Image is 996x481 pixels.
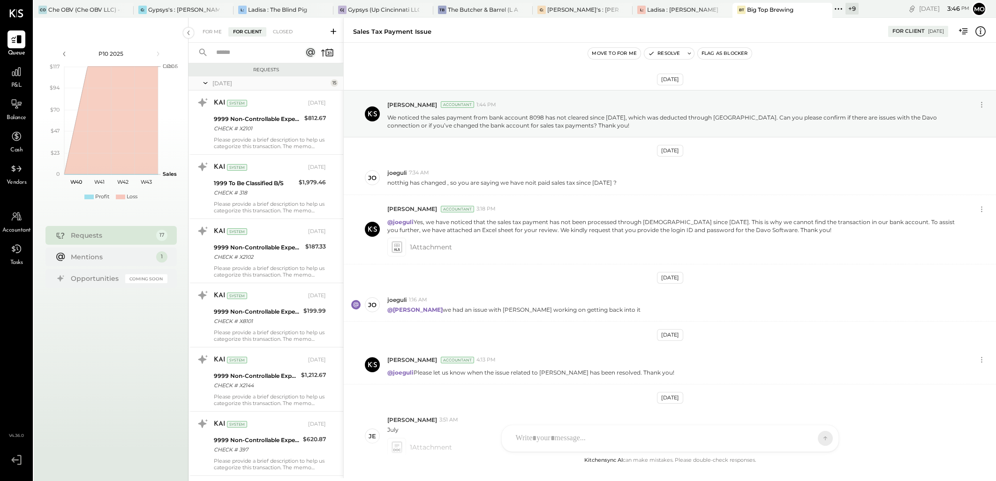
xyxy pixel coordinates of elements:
[369,432,376,441] div: je
[71,274,121,283] div: Opportunities
[299,178,326,187] div: $1,979.46
[308,164,326,171] div: [DATE]
[212,79,328,87] div: [DATE]
[441,206,474,212] div: Accountant
[348,6,419,14] div: Gypsys (Up Cincinnati LLC) - Ignite
[56,171,60,177] text: 0
[698,48,752,59] button: Flag as Blocker
[50,84,60,91] text: $94
[127,193,137,201] div: Loss
[368,301,377,309] div: jo
[11,82,22,90] span: P&L
[0,128,32,155] a: Cash
[10,259,23,267] span: Tasks
[214,307,301,316] div: 9999 Non-Controllable Expenses:Other Income and Expenses:To Be Classified P&L
[214,188,296,197] div: CHECK # 318
[163,63,177,69] text: Labor
[7,114,26,122] span: Balance
[845,3,859,15] div: + 9
[338,6,347,14] div: G(
[387,205,437,213] span: [PERSON_NAME]
[268,27,297,37] div: Closed
[438,6,446,14] div: TB
[214,393,326,406] div: Please provide a brief description to help us categorize this transaction. The memo might be help...
[368,173,377,182] div: jo
[214,355,225,365] div: KAI
[747,6,793,14] div: Big Top Brewing
[0,30,32,58] a: Queue
[214,316,301,326] div: CHECK # X8101
[214,124,302,133] div: CHECK # X2101
[476,101,496,109] span: 1:44 PM
[214,265,326,278] div: Please provide a brief description to help us categorize this transaction. The memo might be help...
[448,6,519,14] div: The Butcher & Barrel (L Argento LLC) - [GEOGRAPHIC_DATA]
[439,416,458,424] span: 3:51 AM
[928,28,944,35] div: [DATE]
[214,420,225,429] div: KAI
[48,6,120,14] div: Che OBV (Che OBV LLC) - Ignite
[657,74,683,85] div: [DATE]
[138,6,147,14] div: G:
[227,421,247,428] div: System
[410,438,452,457] span: 1 Attachment
[71,252,151,262] div: Mentions
[214,458,326,471] div: Please provide a brief description to help us categorize this transaction. The memo might be help...
[387,169,407,177] span: joeguli
[51,128,60,134] text: $47
[387,113,958,129] p: We noticed the sales payment from bank account 8098 has not cleared since [DATE], which was deduc...
[214,445,300,454] div: CHECK # 397
[214,136,326,150] div: Please provide a brief description to help us categorize this transaction. The memo might be help...
[214,291,225,301] div: KAI
[193,67,339,73] div: Requests
[644,48,684,59] button: Resolve
[387,369,414,376] strong: @joeguli
[0,160,32,187] a: Vendors
[387,306,641,314] p: we had an issue with [PERSON_NAME] working on getting back into it
[441,357,474,363] div: Accountant
[227,100,247,106] div: System
[117,179,128,185] text: W42
[387,179,617,187] p: notthig has changed , so you are saying we have noit paid sales tax since [DATE] ?
[387,306,443,313] strong: @[PERSON_NAME]
[51,150,60,156] text: $23
[214,201,326,214] div: Please provide a brief description to help us categorize this transaction. The memo might be help...
[214,179,296,188] div: 1999 To Be Classified B/S
[71,231,151,240] div: Requests
[227,228,247,235] div: System
[227,164,247,171] div: System
[214,436,300,445] div: 9999 Non-Controllable Expenses:Other Income and Expenses:To Be Classified P&L
[409,169,429,177] span: 7:34 AM
[588,48,641,59] button: Move to for me
[214,98,225,108] div: KAI
[0,208,32,235] a: Accountant
[892,28,925,35] div: For Client
[228,27,266,37] div: For Client
[387,426,399,434] p: July
[95,193,109,201] div: Profit
[308,421,326,428] div: [DATE]
[304,113,326,123] div: $812.67
[476,205,496,213] span: 3:18 PM
[387,356,437,364] span: [PERSON_NAME]
[227,293,247,299] div: System
[637,6,646,14] div: L:
[409,296,427,304] span: 1:16 AM
[125,274,167,283] div: Coming Soon
[303,435,326,444] div: $620.87
[163,171,177,177] text: Sales
[156,251,167,263] div: 1
[476,356,496,364] span: 4:13 PM
[156,230,167,241] div: 17
[387,218,414,225] strong: @joeguli
[2,226,31,235] span: Accountant
[214,371,298,381] div: 9999 Non-Controllable Expenses:Other Income and Expenses:To Be Classified P&L
[657,145,683,157] div: [DATE]
[71,50,151,58] div: P10 2025
[331,79,338,87] div: 15
[387,416,437,424] span: [PERSON_NAME]
[238,6,247,14] div: L:
[10,146,23,155] span: Cash
[919,4,969,13] div: [DATE]
[214,381,298,390] div: CHECK # X2144
[0,63,32,90] a: P&L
